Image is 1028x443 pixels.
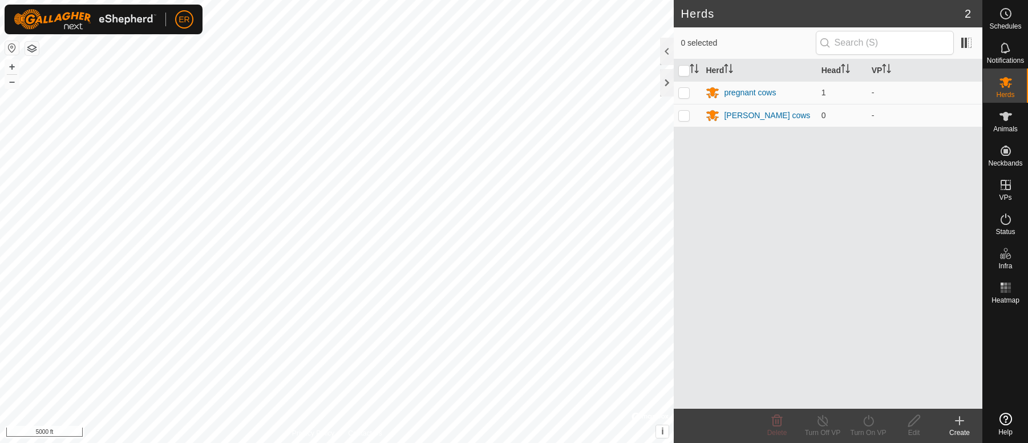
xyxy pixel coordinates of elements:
span: Heatmap [991,297,1019,304]
img: Gallagher Logo [14,9,156,30]
th: VP [867,59,982,82]
button: + [5,60,19,74]
span: Schedules [989,23,1021,30]
span: 0 selected [681,37,815,49]
a: Help [983,408,1028,440]
button: i [656,425,669,438]
div: Turn Off VP [800,428,845,438]
span: ER [179,14,189,26]
button: Map Layers [25,42,39,55]
span: 1 [821,88,826,97]
button: Reset Map [5,41,19,55]
span: VPs [999,194,1011,201]
th: Head [817,59,867,82]
a: Privacy Policy [292,428,335,438]
span: Delete [767,429,787,437]
td: - [867,81,982,104]
span: Animals [993,126,1018,132]
h2: Herds [681,7,964,21]
span: Neckbands [988,160,1022,167]
span: Herds [996,91,1014,98]
span: Help [998,429,1013,436]
span: 0 [821,111,826,120]
input: Search (S) [816,31,954,55]
p-sorticon: Activate to sort [724,66,733,75]
p-sorticon: Activate to sort [882,66,891,75]
div: Turn On VP [845,428,891,438]
td: - [867,104,982,127]
div: Edit [891,428,937,438]
span: i [661,426,663,436]
span: Status [995,228,1015,235]
span: 2 [965,5,971,22]
div: pregnant cows [724,87,776,99]
p-sorticon: Activate to sort [841,66,850,75]
span: Notifications [987,57,1024,64]
span: Infra [998,263,1012,269]
div: [PERSON_NAME] cows [724,110,810,122]
button: – [5,75,19,88]
th: Herd [701,59,816,82]
div: Create [937,428,982,438]
a: Contact Us [348,428,382,438]
p-sorticon: Activate to sort [690,66,699,75]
